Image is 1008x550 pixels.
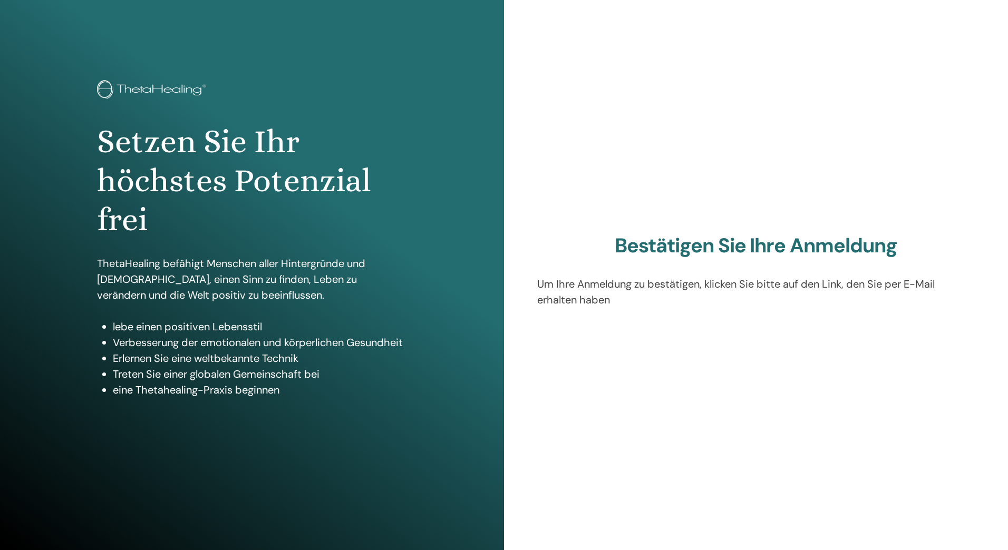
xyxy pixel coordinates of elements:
li: eine Thetahealing-Praxis beginnen [113,382,406,398]
h2: Bestätigen Sie Ihre Anmeldung [537,234,975,258]
p: Um Ihre Anmeldung zu bestätigen, klicken Sie bitte auf den Link, den Sie per E-Mail erhalten haben [537,276,975,308]
h1: Setzen Sie Ihr höchstes Potenzial frei [97,122,406,240]
li: Erlernen Sie eine weltbekannte Technik [113,350,406,366]
li: Verbesserung der emotionalen und körperlichen Gesundheit [113,335,406,350]
li: Treten Sie einer globalen Gemeinschaft bei [113,366,406,382]
p: ThetaHealing befähigt Menschen aller Hintergründe und [DEMOGRAPHIC_DATA], einen Sinn zu finden, L... [97,256,406,303]
li: lebe einen positiven Lebensstil [113,319,406,335]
